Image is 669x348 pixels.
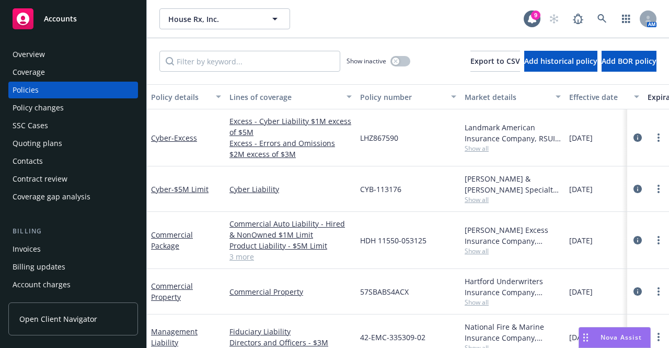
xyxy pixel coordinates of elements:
span: [DATE] [569,286,593,297]
a: SSC Cases [8,117,138,134]
div: Policy details [151,92,210,103]
a: Quoting plans [8,135,138,152]
a: Commercial Property [151,281,193,302]
div: SSC Cases [13,117,48,134]
a: Report a Bug [568,8,589,29]
button: Policy details [147,84,225,109]
button: Policy number [356,84,460,109]
a: more [652,234,665,246]
a: Policies [8,82,138,98]
a: Cyber Liability [229,184,352,195]
span: Show all [465,144,561,153]
div: Landmark American Insurance Company, RSUI Group, Amwins [465,122,561,144]
div: Invoices [13,241,41,257]
span: Add historical policy [524,56,597,66]
a: more [652,331,665,343]
span: [DATE] [569,184,593,195]
div: [PERSON_NAME] Excess Insurance Company, [PERSON_NAME] Insurance Group, Amwins [465,224,561,246]
span: 57SBABS4ACX [360,286,409,297]
button: Add BOR policy [602,51,656,72]
div: Contract review [13,171,67,187]
div: Drag to move [579,328,592,347]
span: Export to CSV [470,56,520,66]
div: [PERSON_NAME] & [PERSON_NAME] Specialty Insurance Company, [PERSON_NAME] & [PERSON_NAME] ([GEOGRA... [465,173,561,195]
button: Export to CSV [470,51,520,72]
div: Policies [13,82,39,98]
a: Commercial Property [229,286,352,297]
span: Open Client Navigator [19,313,97,324]
a: Contacts [8,153,138,170]
button: Lines of coverage [225,84,356,109]
input: Filter by keyword... [159,51,340,72]
button: Nova Assist [579,327,651,348]
button: House Rx, Inc. [159,8,290,29]
a: Excess - Errors and Omissions $2M excess of $3M [229,138,352,160]
a: 3 more [229,251,352,262]
div: Coverage [13,64,45,81]
a: Commercial Auto Liability - Hired & NonOwned $1M Limit [229,218,352,240]
div: Billing updates [13,259,65,275]
a: Billing updates [8,259,138,275]
a: circleInformation [631,131,644,144]
a: Cyber [151,184,209,194]
a: Overview [8,46,138,63]
span: [DATE] [569,235,593,246]
div: Overview [13,46,45,63]
a: more [652,285,665,298]
span: CYB-113176 [360,184,401,195]
div: Contacts [13,153,43,170]
span: - $5M Limit [171,184,209,194]
a: Directors and Officers - $3M [229,337,352,348]
a: Product Liability - $5M Limit [229,240,352,251]
span: Show inactive [347,57,386,65]
div: Hartford Underwriters Insurance Company, Hartford Insurance Group [465,276,561,298]
a: more [652,183,665,195]
div: Quoting plans [13,135,62,152]
span: LHZ867590 [360,132,398,143]
div: Lines of coverage [229,92,340,103]
a: Excess - Cyber Liability $1M excess of $5M [229,116,352,138]
span: [DATE] [569,132,593,143]
a: Start snowing [544,8,564,29]
span: - Excess [171,133,197,143]
a: Accounts [8,4,138,33]
a: Management Liability [151,327,198,347]
a: more [652,131,665,144]
a: Cyber [151,133,197,143]
a: Coverage gap analysis [8,188,138,205]
div: Market details [465,92,549,103]
div: Account charges [13,276,71,293]
a: Invoices [8,241,138,257]
button: Effective date [565,84,643,109]
span: Nova Assist [601,333,642,342]
button: Market details [460,84,565,109]
span: HDH 11550-053125 [360,235,426,246]
span: Accounts [44,15,77,23]
span: Show all [465,246,561,255]
a: Contract review [8,171,138,187]
div: Billing [8,226,138,237]
span: 42-EMC-335309-02 [360,332,425,343]
a: Switch app [616,8,637,29]
a: Policy changes [8,99,138,116]
div: Effective date [569,92,628,103]
a: circleInformation [631,285,644,298]
a: circleInformation [631,183,644,195]
span: Show all [465,195,561,204]
a: circleInformation [631,234,644,246]
button: Add historical policy [524,51,597,72]
span: House Rx, Inc. [168,14,259,25]
a: Search [592,8,613,29]
a: Commercial Package [151,230,193,251]
span: Show all [465,298,561,307]
span: Add BOR policy [602,56,656,66]
a: Fiduciary Liability [229,326,352,337]
a: Coverage [8,64,138,81]
a: Account charges [8,276,138,293]
div: National Fire & Marine Insurance Company, Berkshire Hathaway Specialty Insurance [465,321,561,343]
div: Policy number [360,92,445,103]
div: Policy changes [13,99,64,116]
div: Coverage gap analysis [13,188,90,205]
span: [DATE] [569,332,593,343]
div: 9 [531,10,540,20]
